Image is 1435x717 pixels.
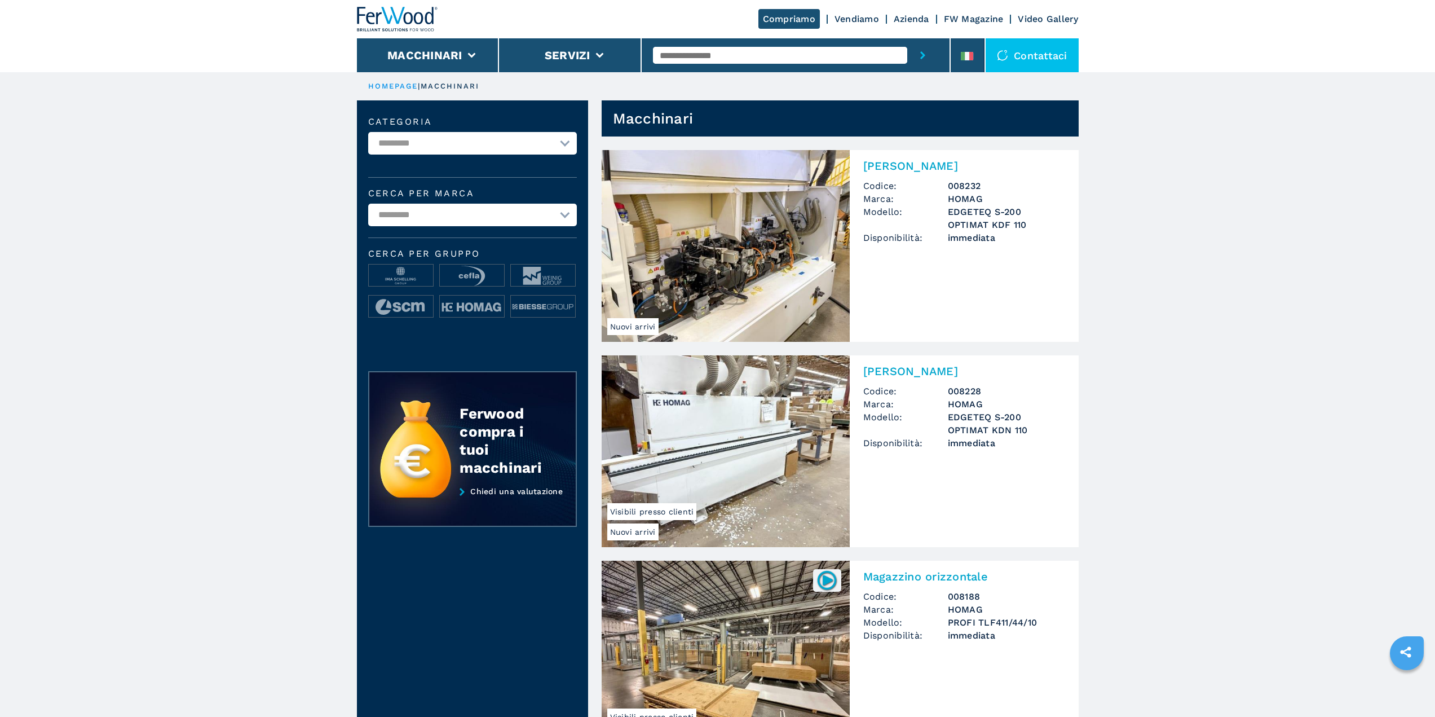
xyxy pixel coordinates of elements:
span: Disponibilità: [863,231,948,244]
h3: HOMAG [948,398,1065,411]
img: image [511,265,575,287]
a: sharethis [1392,638,1420,666]
span: Modello: [863,411,948,437]
img: image [440,265,504,287]
h3: EDGETEQ S-200 OPTIMAT KDN 110 [948,411,1065,437]
a: Video Gallery [1018,14,1078,24]
a: Chiedi una valutazione [368,487,577,527]
label: Cerca per marca [368,189,577,198]
button: submit-button [907,38,938,72]
img: Bordatrice Singola HOMAG EDGETEQ S-200 OPTIMAT KDF 110 [602,150,850,342]
h3: 008188 [948,590,1065,603]
h3: EDGETEQ S-200 OPTIMAT KDF 110 [948,205,1065,231]
span: Codice: [863,179,948,192]
div: Contattaci [986,38,1079,72]
a: Vendiamo [834,14,879,24]
span: Nuovi arrivi [607,318,659,335]
label: Categoria [368,117,577,126]
span: immediata [948,629,1065,642]
a: Bordatrice Singola HOMAG EDGETEQ S-200 OPTIMAT KDN 110Nuovi arriviVisibili presso clienti[PERSON_... [602,355,1079,547]
div: Ferwood compra i tuoi macchinari [460,404,553,477]
span: immediata [948,437,1065,450]
img: Ferwood [357,7,438,32]
a: Compriamo [758,9,820,29]
span: immediata [948,231,1065,244]
img: 008188 [816,569,838,591]
h3: 008232 [948,179,1065,192]
span: Visibili presso clienti [607,503,697,520]
h3: HOMAG [948,603,1065,616]
h2: Magazzino orizzontale [863,570,1065,583]
h3: 008228 [948,385,1065,398]
span: Disponibilità: [863,437,948,450]
img: image [369,265,433,287]
img: Contattaci [997,50,1008,61]
span: Modello: [863,616,948,629]
span: Disponibilità: [863,629,948,642]
span: Nuovi arrivi [607,524,659,540]
button: Servizi [545,49,590,62]
a: HOMEPAGE [368,82,418,90]
img: image [369,296,433,318]
h2: [PERSON_NAME] [863,364,1065,378]
span: | [418,82,420,90]
span: Modello: [863,205,948,231]
h3: PROFI TLF411/44/10 [948,616,1065,629]
span: Cerca per Gruppo [368,249,577,258]
span: Marca: [863,398,948,411]
h1: Macchinari [613,109,694,127]
p: macchinari [421,81,480,91]
a: Azienda [894,14,929,24]
span: Marca: [863,603,948,616]
h2: [PERSON_NAME] [863,159,1065,173]
img: image [511,296,575,318]
span: Codice: [863,590,948,603]
span: Marca: [863,192,948,205]
button: Macchinari [387,49,462,62]
img: Bordatrice Singola HOMAG EDGETEQ S-200 OPTIMAT KDN 110 [602,355,850,547]
img: image [440,296,504,318]
a: FW Magazine [944,14,1004,24]
span: Codice: [863,385,948,398]
h3: HOMAG [948,192,1065,205]
a: Bordatrice Singola HOMAG EDGETEQ S-200 OPTIMAT KDF 110Nuovi arrivi[PERSON_NAME]Codice:008232Marca... [602,150,1079,342]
